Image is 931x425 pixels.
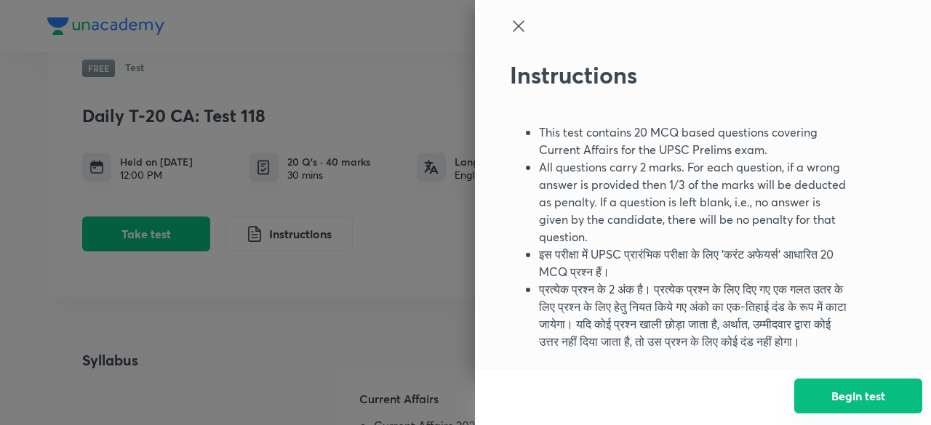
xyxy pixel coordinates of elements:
li: This test contains 20 MCQ based questions covering Current Affairs for the UPSC Prelims exam. [539,124,847,158]
li: इस परीक्षा में UPSC प्रारंभिक परीक्षा के लिए 'करंट अफेयर्स' आधारित 20 MCQ प्रश्न हैं। [539,246,847,280]
h2: Instructions [510,61,847,89]
li: प्रत्येक प्रश्न के 2 अंक है। प्रत्येक प्रश्न के लिए दिए गए एक गलत उतर के लिए प्रश्न के लिए हेतु न... [539,280,847,350]
button: Begin test [794,379,922,413]
li: All questions carry 2 marks. For each question, if a wrong answer is provided then 1/3 of the mar... [539,158,847,246]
